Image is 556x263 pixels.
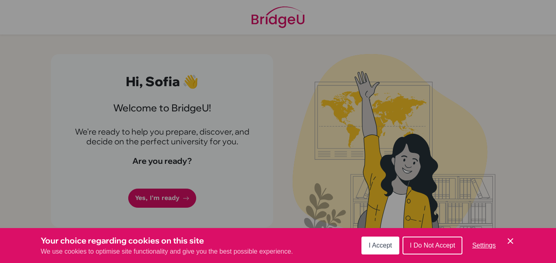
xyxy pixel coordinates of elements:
[472,242,496,249] span: Settings
[410,242,455,249] span: I Do Not Accept
[41,235,293,247] h3: Your choice regarding cookies on this site
[403,237,462,254] button: I Do Not Accept
[369,242,392,249] span: I Accept
[41,247,293,256] p: We use cookies to optimise site functionality and give you the best possible experience.
[361,237,399,254] button: I Accept
[466,237,502,254] button: Settings
[506,236,515,246] button: Save and close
